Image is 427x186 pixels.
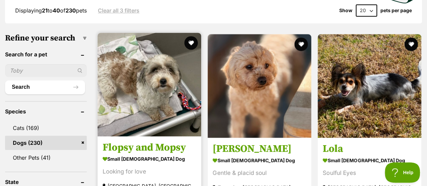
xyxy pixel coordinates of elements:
[5,179,87,185] header: State
[339,8,352,13] span: Show
[103,154,196,164] strong: small [DEMOGRAPHIC_DATA] Dog
[103,141,196,154] h3: Flopsy and Mopsy
[65,7,76,14] strong: 230
[5,33,87,43] h3: Refine your search
[404,37,418,51] button: favourite
[380,8,412,13] label: pets per page
[98,33,201,136] img: Flopsy and Mopsy - Maltese x Shih Tzu Dog
[15,7,87,14] span: Displaying to of pets
[98,7,139,14] a: Clear all 3 filters
[184,36,198,50] button: favourite
[5,136,87,150] a: Dogs (230)
[318,34,421,138] img: Lola - Chihuahua (Long Coat) Dog
[42,7,48,14] strong: 21
[5,151,87,165] a: Other Pets (41)
[323,156,416,165] strong: small [DEMOGRAPHIC_DATA] Dog
[213,143,306,156] h3: [PERSON_NAME]
[53,7,60,14] strong: 40
[5,108,87,114] header: Species
[294,37,308,51] button: favourite
[103,167,196,177] div: Looking for love
[5,121,87,135] a: Cats (169)
[208,34,311,138] img: Quinn - Poodle (Miniature) Dog
[323,169,416,178] div: Soulful Eyes
[213,156,306,165] strong: small [DEMOGRAPHIC_DATA] Dog
[323,143,416,156] h3: Lola
[5,80,85,94] button: Search
[5,51,87,57] header: Search for a pet
[385,162,420,183] iframe: Help Scout Beacon - Open
[213,169,306,178] div: Gentle & placid soul
[5,64,87,77] input: Toby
